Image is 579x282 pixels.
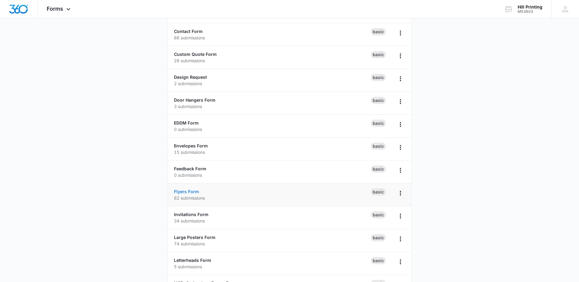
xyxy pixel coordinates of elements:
[396,234,405,244] button: Overflow Menu
[174,189,199,194] a: Flyers Form
[371,120,386,127] div: Basic
[174,74,207,80] a: Design Request
[174,240,371,247] p: 74 submissions
[174,235,215,240] a: Large Posters Form
[396,165,405,175] button: Overflow Menu
[174,57,371,64] p: 26 submissions
[174,212,208,217] a: Invitations Form
[174,263,371,270] p: 5 submissions
[174,195,371,201] p: 62 submissions
[371,188,386,196] div: Basic
[174,258,211,263] a: Letterheads Form
[174,149,371,155] p: 15 submissions
[371,234,386,241] div: Basic
[396,188,405,198] button: Overflow Menu
[371,28,386,35] div: Basic
[396,74,405,84] button: Overflow Menu
[396,257,405,267] button: Overflow Menu
[47,5,63,12] span: Forms
[174,126,371,132] p: 0 submissions
[396,211,405,221] button: Overflow Menu
[396,28,405,38] button: Overflow Menu
[396,143,405,152] button: Overflow Menu
[174,52,217,57] a: Custom Quote Form
[174,218,371,224] p: 34 submissions
[396,51,405,61] button: Overflow Menu
[371,74,386,81] div: Basic
[371,143,386,150] div: Basic
[174,143,208,148] a: Envelopes Form
[396,97,405,107] button: Overflow Menu
[174,80,371,87] p: 2 submissions
[174,97,215,103] a: Door Hangers Form
[174,29,203,34] a: Contact Form
[518,5,542,9] div: account name
[396,120,405,129] button: Overflow Menu
[371,211,386,219] div: Basic
[174,166,206,171] a: Feedback Form
[174,172,371,178] p: 0 submissions
[371,257,386,264] div: Basic
[174,120,199,125] a: EDDM Form
[174,103,371,110] p: 3 submissions
[371,97,386,104] div: Basic
[518,9,542,14] div: account id
[174,34,371,41] p: 66 submissions
[371,165,386,173] div: Basic
[371,51,386,58] div: Basic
